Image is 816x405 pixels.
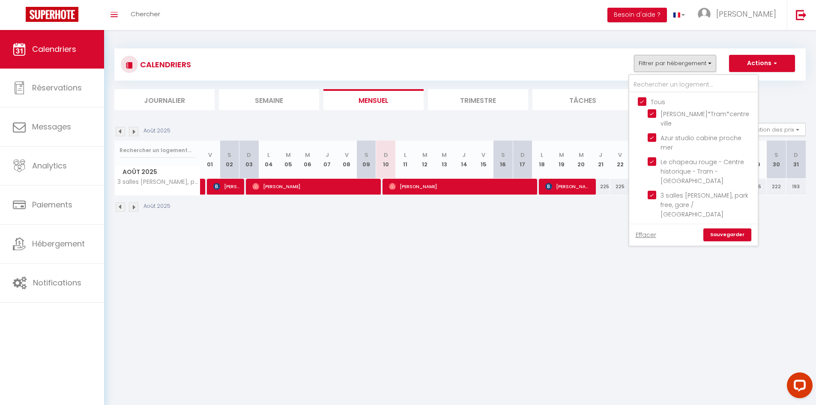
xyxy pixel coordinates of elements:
div: 225 [591,179,610,195]
abbr: M [579,151,584,159]
button: Besoin d'aide ? [607,8,667,22]
p: Août 2025 [143,127,170,135]
abbr: M [305,151,310,159]
th: 11 [395,141,415,179]
span: 3 salles [PERSON_NAME], park free, gare / [GEOGRAPHIC_DATA] [661,191,748,219]
div: 193 [786,179,806,195]
abbr: L [267,151,270,159]
li: Trimestre [428,89,528,110]
th: 06 [298,141,317,179]
th: 05 [278,141,298,179]
abbr: V [618,151,622,159]
th: 13 [435,141,454,179]
th: 09 [356,141,376,179]
input: Rechercher un logement... [629,77,758,93]
h3: CALENDRIERS [138,55,191,74]
th: 03 [239,141,259,179]
abbr: V [345,151,349,159]
th: 01 [200,141,220,179]
span: Paiements [32,199,72,210]
span: Août 2025 [115,166,200,178]
abbr: D [794,151,798,159]
span: 3 salles [PERSON_NAME], park free, gare / [GEOGRAPHIC_DATA] [116,179,202,185]
abbr: S [774,151,778,159]
li: Journalier [114,89,215,110]
th: 10 [376,141,396,179]
th: 31 [786,141,806,179]
th: 15 [474,141,493,179]
img: ... [698,8,711,21]
th: 20 [571,141,591,179]
abbr: V [481,151,485,159]
th: 22 [610,141,630,179]
button: Filtrer par hébergement [634,55,716,72]
th: 04 [259,141,278,179]
abbr: M [286,151,291,159]
span: Calendriers [32,44,76,54]
th: 02 [220,141,239,179]
abbr: S [365,151,368,159]
span: [PERSON_NAME] [213,178,239,195]
th: 17 [513,141,532,179]
span: Azur studio cabine proche mer [661,134,741,152]
p: Août 2025 [143,202,170,210]
abbr: V [208,151,212,159]
th: 08 [337,141,357,179]
iframe: LiveChat chat widget [780,369,816,405]
span: Analytics [32,160,67,171]
abbr: S [501,151,505,159]
li: Tâches [532,89,633,110]
abbr: M [559,151,564,159]
li: Semaine [219,89,319,110]
abbr: J [462,151,466,159]
abbr: S [227,151,231,159]
abbr: M [422,151,427,159]
th: 12 [415,141,435,179]
th: 19 [552,141,571,179]
th: 14 [454,141,474,179]
span: [PERSON_NAME] [389,178,533,195]
li: Mensuel [323,89,424,110]
abbr: M [442,151,447,159]
span: Notifications [33,277,81,288]
abbr: L [541,151,543,159]
abbr: J [326,151,329,159]
span: Messages [32,121,71,132]
input: Rechercher un logement... [120,143,195,158]
span: [PERSON_NAME] [716,9,776,19]
th: 16 [493,141,513,179]
abbr: J [599,151,602,159]
abbr: L [404,151,407,159]
a: Sauvegarder [703,228,751,241]
a: Effacer [636,230,656,240]
div: 225 [610,179,630,195]
abbr: D [384,151,388,159]
abbr: D [247,151,251,159]
span: Hébergement [32,238,85,249]
th: 21 [591,141,610,179]
button: Gestion des prix [742,123,806,136]
img: Super Booking [26,7,78,22]
span: [PERSON_NAME] [545,178,591,195]
span: Le chapeau rouge - Centre historique - Tram - [GEOGRAPHIC_DATA] [661,158,744,185]
button: Actions [729,55,795,72]
th: 07 [317,141,337,179]
span: Réservations [32,82,82,93]
th: 30 [767,141,786,179]
div: Filtrer par hébergement [628,74,759,246]
div: 222 [767,179,786,195]
abbr: D [520,151,525,159]
span: [PERSON_NAME] [252,178,377,195]
th: 18 [532,141,552,179]
span: [PERSON_NAME]*Tram*centre ville [661,110,749,128]
img: logout [796,9,807,20]
span: Chercher [131,9,160,18]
